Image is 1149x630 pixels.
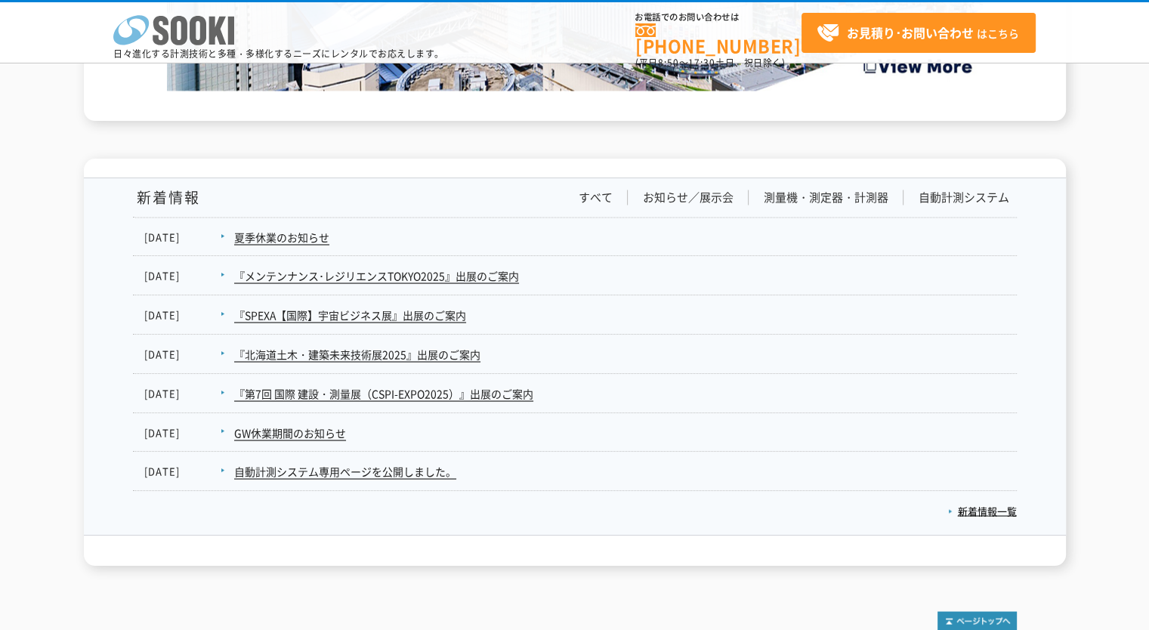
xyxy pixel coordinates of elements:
[234,267,519,283] a: 『メンテンナンス･レジリエンスTOKYO2025』出展のご案内
[635,23,802,54] a: [PHONE_NUMBER]
[144,463,212,479] dt: [DATE]
[234,463,456,479] a: 自動計測システム専用ページを公開しました。
[234,425,346,440] a: GW休業期間のお知らせ
[113,49,444,58] p: 日々進化する計測技術と多種・多様化するニーズにレンタルでお応えします。
[847,23,974,42] strong: お見積り･お問い合わせ
[167,75,983,89] a: Create the Future
[234,229,329,245] a: 夏季休業のお知らせ
[144,229,212,245] dt: [DATE]
[643,190,734,205] a: お知らせ／展示会
[144,425,212,440] dt: [DATE]
[144,307,212,323] dt: [DATE]
[144,346,212,362] dt: [DATE]
[234,307,466,323] a: 『SPEXA【国際】宇宙ビジネス展』出展のご案内
[635,56,785,69] span: (平日 ～ 土日、祝日除く)
[658,56,679,69] span: 8:50
[234,385,533,401] a: 『第7回 国際 建設・測量展（CSPI-EXPO2025）』出展のご案内
[144,267,212,283] dt: [DATE]
[234,346,480,362] a: 『北海道土木・建築未来技術展2025』出展のご案内
[948,503,1017,517] a: 新着情報一覧
[764,190,888,205] a: 測量機・測定器・計測器
[919,190,1009,205] a: 自動計測システム
[635,13,802,22] span: お電話でのお問い合わせは
[688,56,715,69] span: 17:30
[802,13,1036,53] a: お見積り･お問い合わせはこちら
[817,22,1019,45] span: はこちら
[144,385,212,401] dt: [DATE]
[133,190,200,205] h1: 新着情報
[579,190,613,205] a: すべて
